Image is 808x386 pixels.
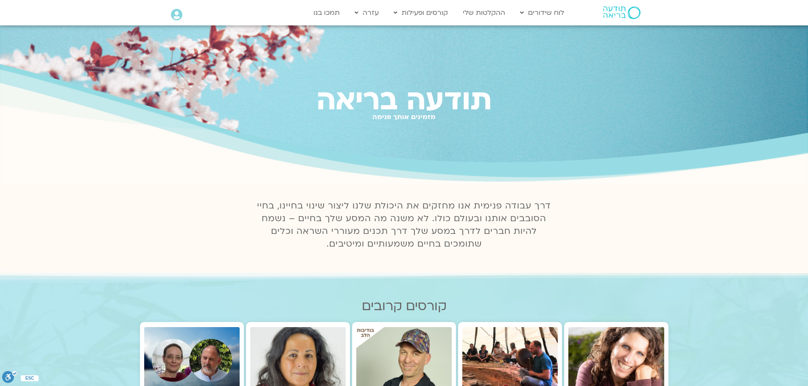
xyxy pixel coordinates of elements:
[140,299,668,314] h2: קורסים קרובים
[459,5,509,21] a: ההקלטות שלי
[309,5,344,21] a: תמכו בנו
[516,5,568,21] a: לוח שידורים
[603,6,640,19] img: תודעה בריאה
[350,5,383,21] a: עזרה
[252,200,556,250] p: דרך עבודה פנימית אנו מחזקים את היכולת שלנו ליצור שינוי בחיינו, בחיי הסובבים אותנו ובעולם כולו. לא...
[389,5,452,21] a: קורסים ופעילות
